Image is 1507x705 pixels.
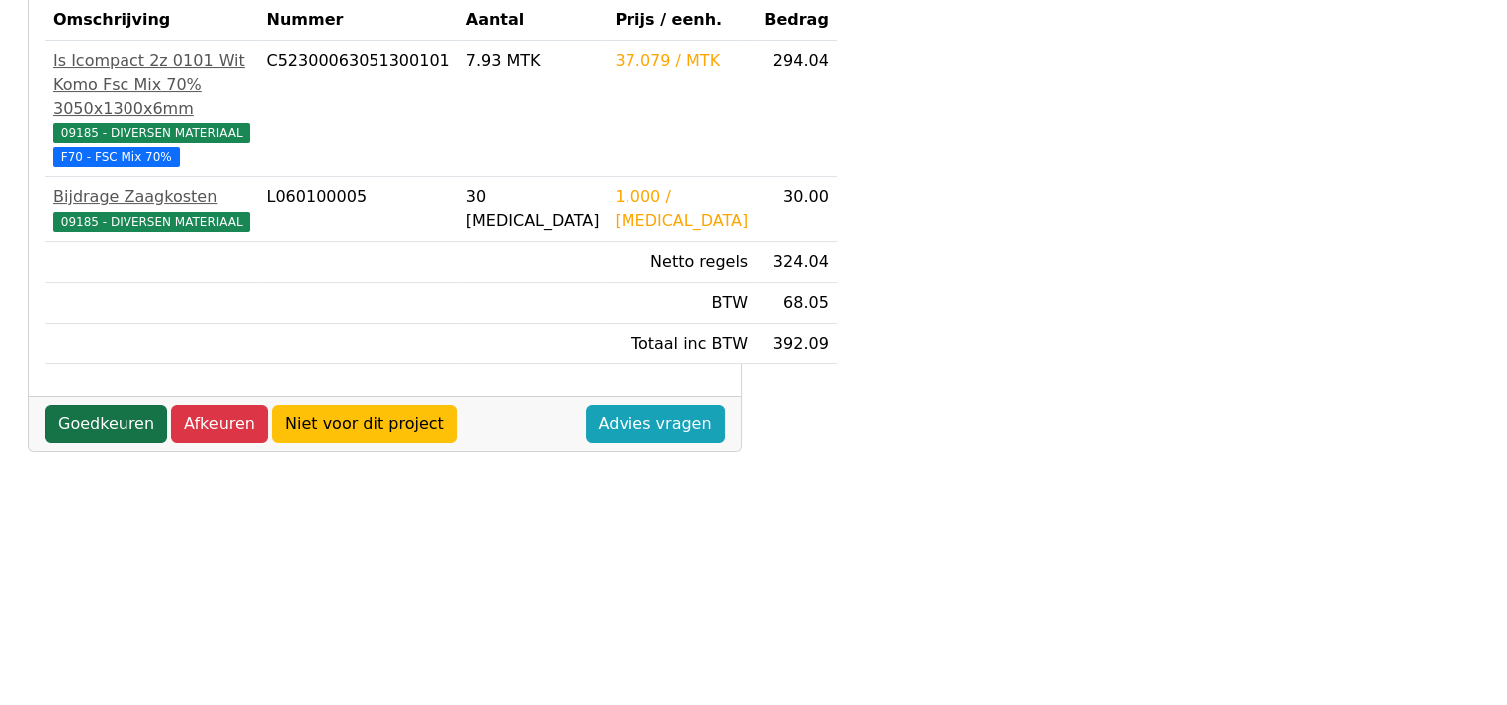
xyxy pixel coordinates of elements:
[615,49,748,73] div: 37.079 / MTK
[53,185,250,209] div: Bijdrage Zaagkosten
[756,324,837,364] td: 392.09
[466,185,600,233] div: 30 [MEDICAL_DATA]
[272,405,457,443] a: Niet voor dit project
[607,242,756,283] td: Netto regels
[586,405,725,443] a: Advies vragen
[615,185,748,233] div: 1.000 / [MEDICAL_DATA]
[756,283,837,324] td: 68.05
[466,49,600,73] div: 7.93 MTK
[756,41,837,177] td: 294.04
[53,185,250,233] a: Bijdrage Zaagkosten09185 - DIVERSEN MATERIAAL
[258,41,457,177] td: C52300063051300101
[171,405,268,443] a: Afkeuren
[53,123,250,143] span: 09185 - DIVERSEN MATERIAAL
[45,405,167,443] a: Goedkeuren
[258,177,457,242] td: L060100005
[607,283,756,324] td: BTW
[607,324,756,364] td: Totaal inc BTW
[53,49,250,120] div: Is Icompact 2z 0101 Wit Komo Fsc Mix 70% 3050x1300x6mm
[53,49,250,168] a: Is Icompact 2z 0101 Wit Komo Fsc Mix 70% 3050x1300x6mm09185 - DIVERSEN MATERIAAL F70 - FSC Mix 70%
[756,177,837,242] td: 30.00
[53,147,180,167] span: F70 - FSC Mix 70%
[53,212,250,232] span: 09185 - DIVERSEN MATERIAAL
[756,242,837,283] td: 324.04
